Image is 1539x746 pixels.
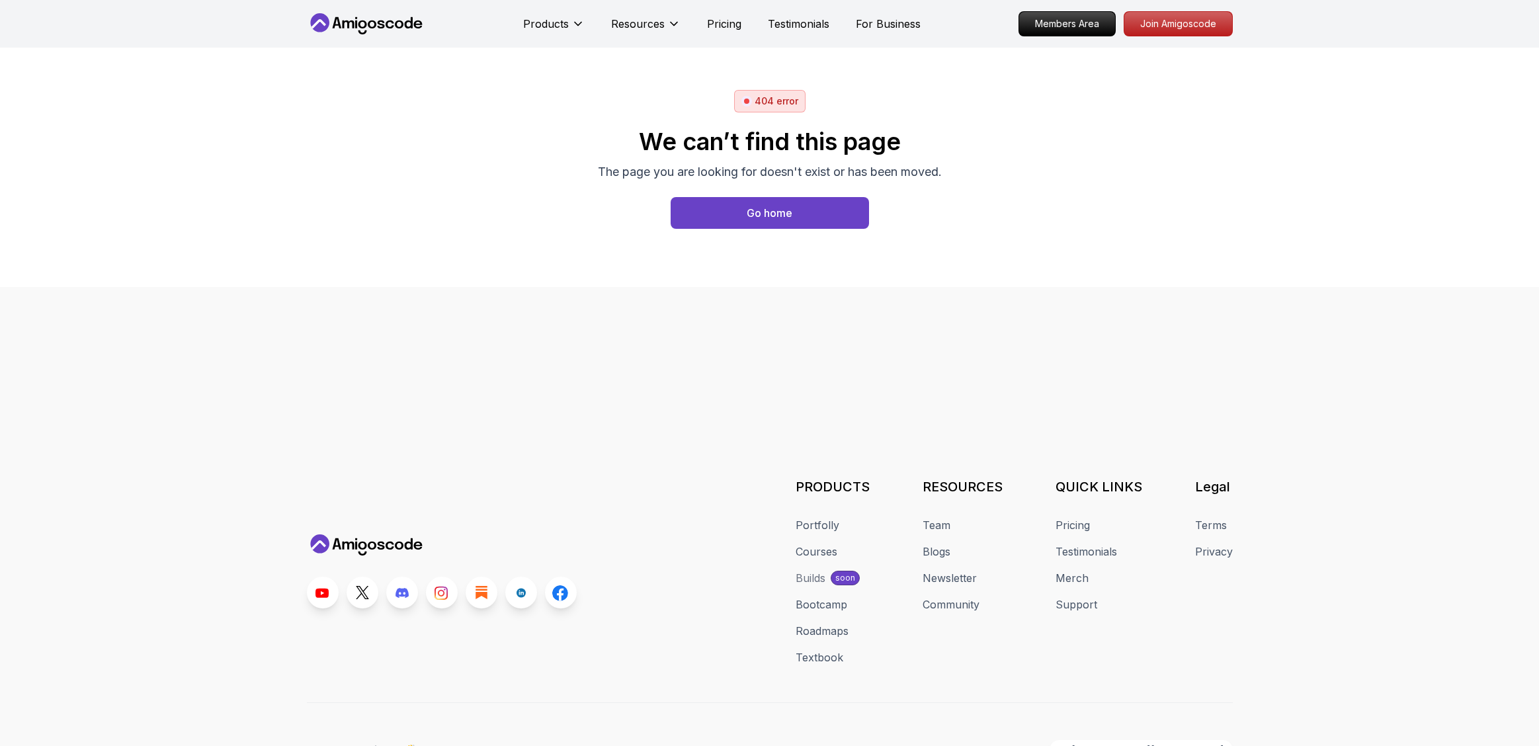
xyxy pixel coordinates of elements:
a: Instagram link [426,577,458,608]
a: Join Amigoscode [1124,11,1233,36]
p: The page you are looking for doesn't exist or has been moved. [598,163,942,181]
button: Go home [671,197,869,229]
p: soon [835,573,855,583]
a: Pricing [707,16,741,32]
h3: Legal [1195,477,1233,496]
p: Resources [611,16,665,32]
a: Facebook link [545,577,577,608]
a: Twitter link [347,577,378,608]
a: Roadmaps [796,623,849,639]
a: Pricing [1056,517,1090,533]
button: Resources [611,16,681,42]
a: For Business [856,16,921,32]
a: Testimonials [1056,544,1117,559]
a: Youtube link [307,577,339,608]
p: Join Amigoscode [1124,12,1232,36]
a: Portfolly [796,517,839,533]
a: Discord link [386,577,418,608]
button: Products [523,16,585,42]
h2: We can’t find this page [598,128,942,155]
a: Blogs [923,544,950,559]
a: Merch [1056,570,1089,586]
a: Privacy [1195,544,1233,559]
h3: QUICK LINKS [1056,477,1142,496]
div: Go home [747,205,792,221]
a: Bootcamp [796,597,847,612]
a: Terms [1195,517,1227,533]
a: LinkedIn link [505,577,537,608]
a: Testimonials [768,16,829,32]
a: Newsletter [923,570,977,586]
a: Courses [796,544,837,559]
a: Home page [671,197,869,229]
h3: PRODUCTS [796,477,870,496]
a: Community [923,597,979,612]
a: Textbook [796,649,843,665]
a: Team [923,517,950,533]
p: 404 error [755,95,798,108]
div: Builds [796,570,825,586]
p: Members Area [1019,12,1115,36]
a: Blog link [466,577,497,608]
a: Members Area [1019,11,1116,36]
p: Products [523,16,569,32]
h3: RESOURCES [923,477,1003,496]
a: Support [1056,597,1097,612]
